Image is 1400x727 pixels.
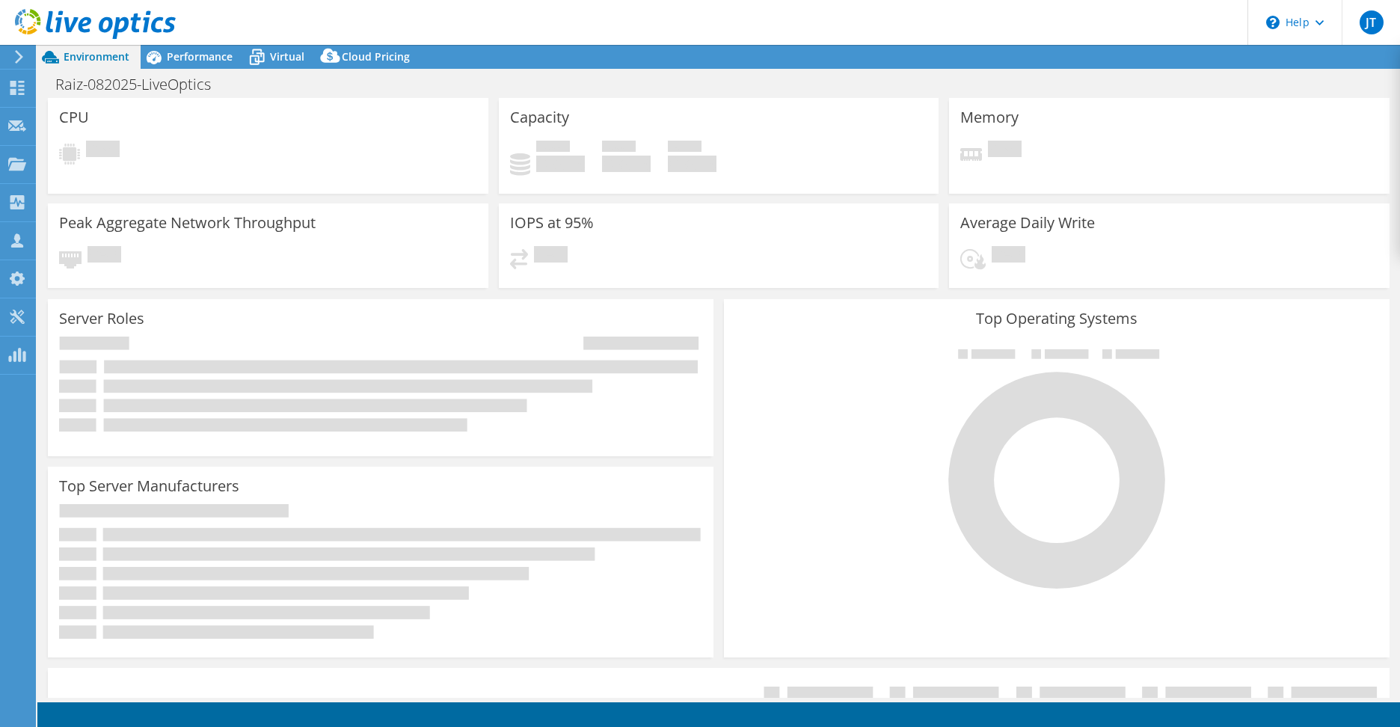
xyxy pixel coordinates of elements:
[1266,16,1280,29] svg: \n
[167,49,233,64] span: Performance
[602,156,651,172] h4: 0 GiB
[536,156,585,172] h4: 0 GiB
[960,215,1095,231] h3: Average Daily Write
[735,310,1378,327] h3: Top Operating Systems
[59,310,144,327] h3: Server Roles
[1360,10,1384,34] span: JT
[510,215,594,231] h3: IOPS at 95%
[59,109,89,126] h3: CPU
[536,141,570,156] span: Used
[59,478,239,494] h3: Top Server Manufacturers
[668,156,716,172] h4: 0 GiB
[534,246,568,266] span: Pending
[87,246,121,266] span: Pending
[86,141,120,161] span: Pending
[988,141,1022,161] span: Pending
[960,109,1019,126] h3: Memory
[668,141,701,156] span: Total
[49,76,234,93] h1: Raiz-082025-LiveOptics
[342,49,410,64] span: Cloud Pricing
[270,49,304,64] span: Virtual
[64,49,129,64] span: Environment
[992,246,1025,266] span: Pending
[602,141,636,156] span: Free
[510,109,569,126] h3: Capacity
[59,215,316,231] h3: Peak Aggregate Network Throughput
